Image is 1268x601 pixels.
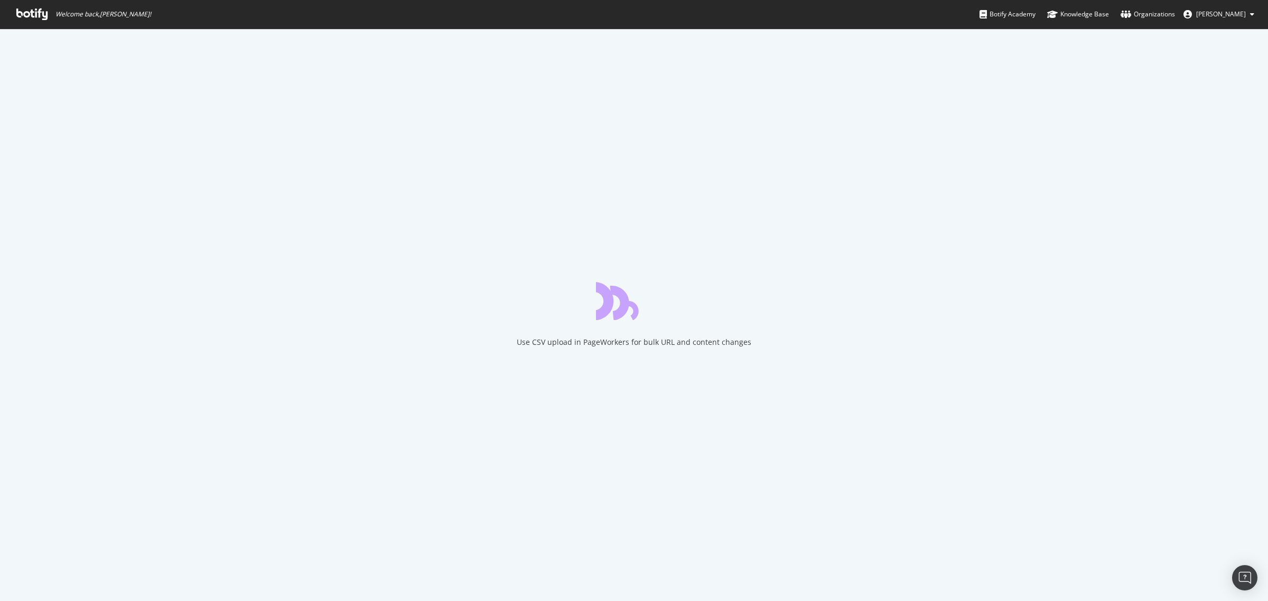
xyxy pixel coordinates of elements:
div: Organizations [1121,9,1175,20]
button: [PERSON_NAME] [1175,6,1263,23]
span: Quentin Arnold [1196,10,1246,18]
div: Open Intercom Messenger [1232,565,1257,590]
div: Use CSV upload in PageWorkers for bulk URL and content changes [517,337,751,348]
div: Botify Academy [980,9,1036,20]
div: animation [596,282,672,320]
div: Knowledge Base [1047,9,1109,20]
span: Welcome back, [PERSON_NAME] ! [55,10,151,18]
